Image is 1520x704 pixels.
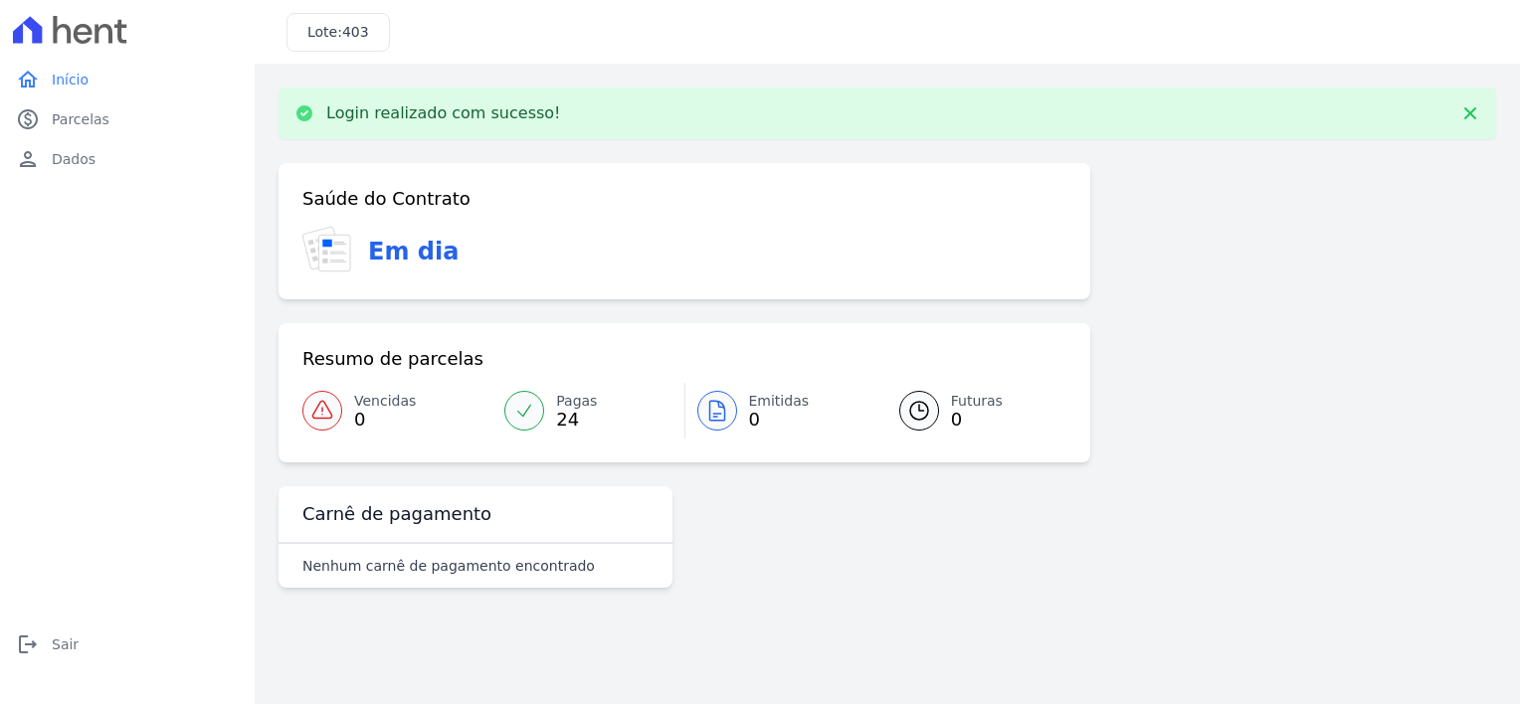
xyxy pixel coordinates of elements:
[354,391,416,412] span: Vencidas
[302,502,491,526] h3: Carnê de pagamento
[556,391,597,412] span: Pagas
[16,107,40,131] i: paid
[875,383,1066,439] a: Futuras 0
[685,383,875,439] a: Emitidas 0
[8,139,247,179] a: personDados
[52,149,95,169] span: Dados
[556,412,597,428] span: 24
[302,556,595,576] p: Nenhum carnê de pagamento encontrado
[354,412,416,428] span: 0
[302,187,471,211] h3: Saúde do Contrato
[16,632,40,656] i: logout
[52,109,109,129] span: Parcelas
[749,391,810,412] span: Emitidas
[342,24,369,40] span: 403
[307,22,369,43] h3: Lote:
[52,70,89,89] span: Início
[749,412,810,428] span: 0
[16,147,40,171] i: person
[326,103,561,123] p: Login realizado com sucesso!
[302,347,483,371] h3: Resumo de parcelas
[8,60,247,99] a: homeInício
[368,234,459,269] h3: Em dia
[302,383,492,439] a: Vencidas 0
[951,391,1003,412] span: Futuras
[492,383,683,439] a: Pagas 24
[52,634,79,654] span: Sair
[16,68,40,91] i: home
[8,624,247,664] a: logoutSair
[8,99,247,139] a: paidParcelas
[951,412,1003,428] span: 0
